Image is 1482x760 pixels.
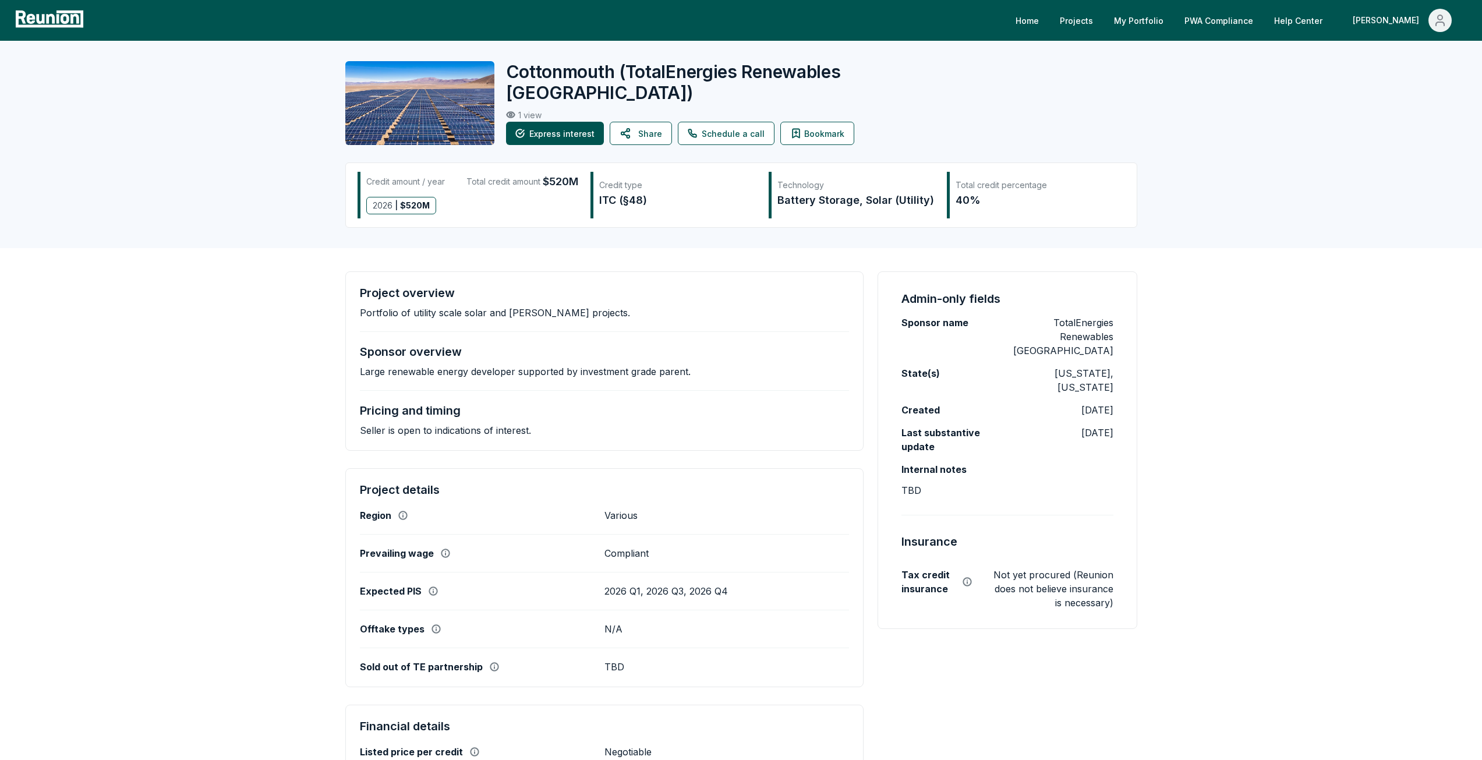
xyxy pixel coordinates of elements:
span: 2026 [373,197,392,214]
h4: Sponsor overview [360,345,462,359]
p: N/A [604,623,622,635]
p: 1 view [518,110,542,120]
p: [DATE] [1081,426,1113,440]
p: [DATE] [1081,403,1113,417]
button: Share [610,122,672,145]
p: Not yet procured (Reunion does not believe insurance is necessary) [986,568,1113,610]
label: Sponsor name [901,316,968,330]
h4: Admin-only fields [901,291,1000,307]
div: Credit amount / year [366,174,445,190]
label: Last substantive update [901,426,1007,454]
div: Technology [777,179,935,191]
div: Credit type [599,179,756,191]
div: [PERSON_NAME] [1353,9,1424,32]
label: Sold out of TE partnership [360,661,483,673]
span: | [395,197,398,214]
p: Various [604,510,638,521]
div: Total credit amount [466,174,578,190]
label: Internal notes [901,462,967,476]
label: Listed price per credit [360,746,463,758]
label: Created [901,403,940,417]
a: PWA Compliance [1175,9,1262,32]
div: Battery Storage, Solar (Utility) [777,192,935,208]
a: Projects [1051,9,1102,32]
p: TBD [604,661,624,673]
p: 2026 Q1, 2026 Q3, 2026 Q4 [604,585,728,597]
p: TotalEnergies Renewables [GEOGRAPHIC_DATA] [1007,316,1113,358]
span: ( TotalEnergies Renewables [GEOGRAPHIC_DATA] ) [506,61,841,103]
h4: Project overview [360,286,455,300]
button: Express interest [506,122,604,145]
h4: Financial details [360,719,850,733]
span: $520M [543,174,578,190]
label: Prevailing wage [360,547,434,559]
label: Tax credit insurance [901,568,956,596]
img: Cottonmouth [345,61,494,145]
p: TBD [901,483,921,497]
h4: Insurance [901,533,957,550]
div: Total credit percentage [956,179,1113,191]
p: Portfolio of utility scale solar and [PERSON_NAME] projects. [360,307,630,319]
p: [US_STATE], [US_STATE] [1007,366,1113,394]
p: Compliant [604,547,649,559]
a: My Portfolio [1105,9,1173,32]
a: Help Center [1265,9,1332,32]
h4: Project details [360,483,850,497]
nav: Main [1006,9,1470,32]
p: Large renewable energy developer supported by investment grade parent. [360,366,691,377]
button: Bookmark [780,122,854,145]
h4: Pricing and timing [360,404,461,418]
div: ITC (§48) [599,192,756,208]
div: 40% [956,192,1113,208]
p: Negotiable [604,746,652,758]
label: Expected PIS [360,585,422,597]
label: Offtake types [360,623,425,635]
button: [PERSON_NAME] [1343,9,1461,32]
label: State(s) [901,366,940,380]
p: Seller is open to indications of interest. [360,425,531,436]
h2: Cottonmouth [506,61,897,103]
label: Region [360,510,391,521]
span: $ 520M [400,197,430,214]
a: Schedule a call [678,122,774,145]
a: Home [1006,9,1048,32]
